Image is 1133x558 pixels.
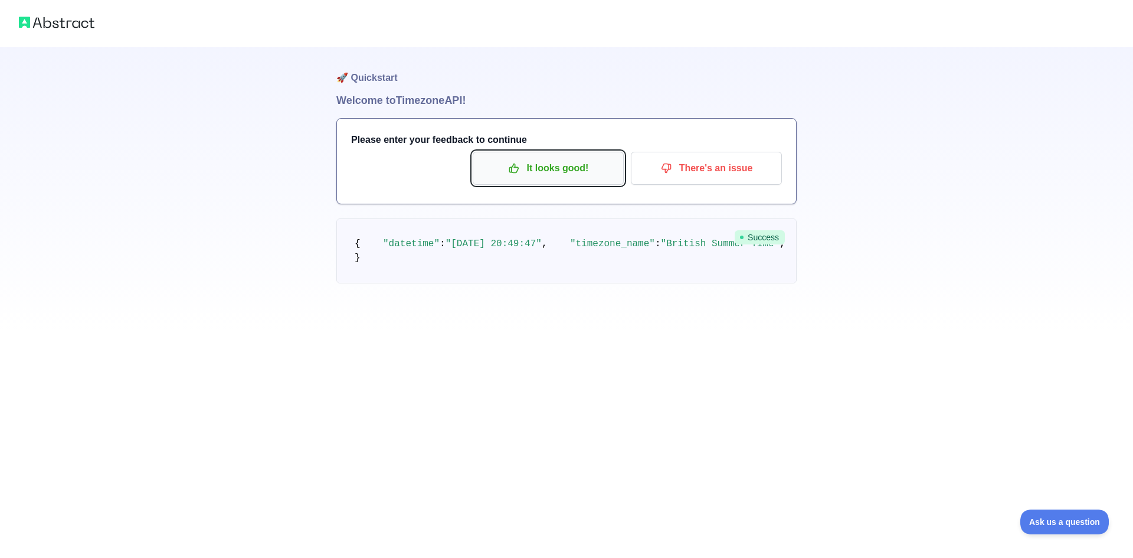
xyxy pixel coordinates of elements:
[446,239,542,249] span: "[DATE] 20:49:47"
[473,152,624,185] button: It looks good!
[640,158,773,178] p: There's an issue
[655,239,661,249] span: :
[661,239,780,249] span: "British Summer Time"
[735,230,785,244] span: Success
[351,133,782,147] h3: Please enter your feedback to continue
[482,158,615,178] p: It looks good!
[570,239,655,249] span: "timezone_name"
[1020,510,1109,534] iframe: Toggle Customer Support
[19,14,94,31] img: Abstract logo
[383,239,440,249] span: "datetime"
[355,239,361,249] span: {
[440,239,446,249] span: :
[631,152,782,185] button: There's an issue
[336,47,797,92] h1: 🚀 Quickstart
[336,92,797,109] h1: Welcome to Timezone API!
[542,239,548,249] span: ,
